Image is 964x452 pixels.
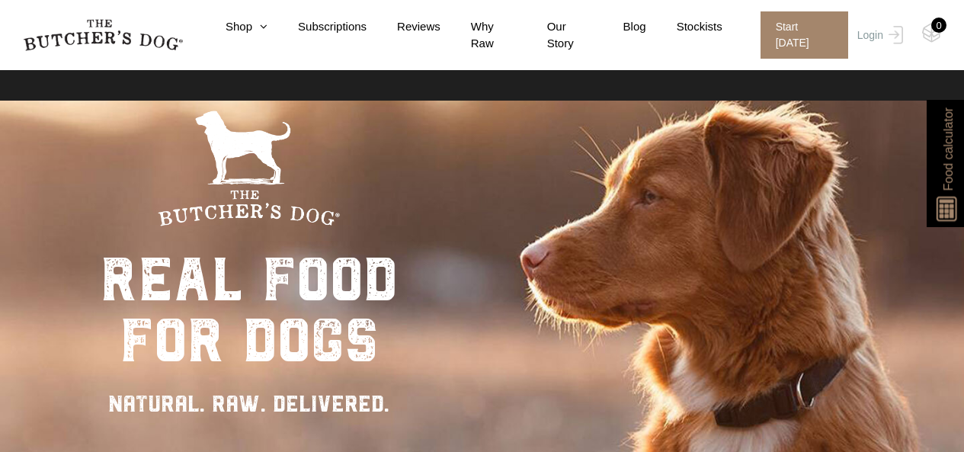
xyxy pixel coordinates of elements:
[101,249,398,371] div: real food for dogs
[101,386,398,421] div: NATURAL. RAW. DELIVERED.
[646,18,722,36] a: Stockists
[939,107,957,191] span: Food calculator
[593,18,646,36] a: Blog
[267,18,367,36] a: Subscriptions
[440,18,517,53] a: Why Raw
[931,18,946,33] div: 0
[517,18,593,53] a: Our Story
[195,18,267,36] a: Shop
[854,11,903,59] a: Login
[745,11,854,59] a: Start [DATE]
[922,23,941,43] img: TBD_Cart-Empty.png
[761,11,848,59] span: Start [DATE]
[367,18,440,36] a: Reviews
